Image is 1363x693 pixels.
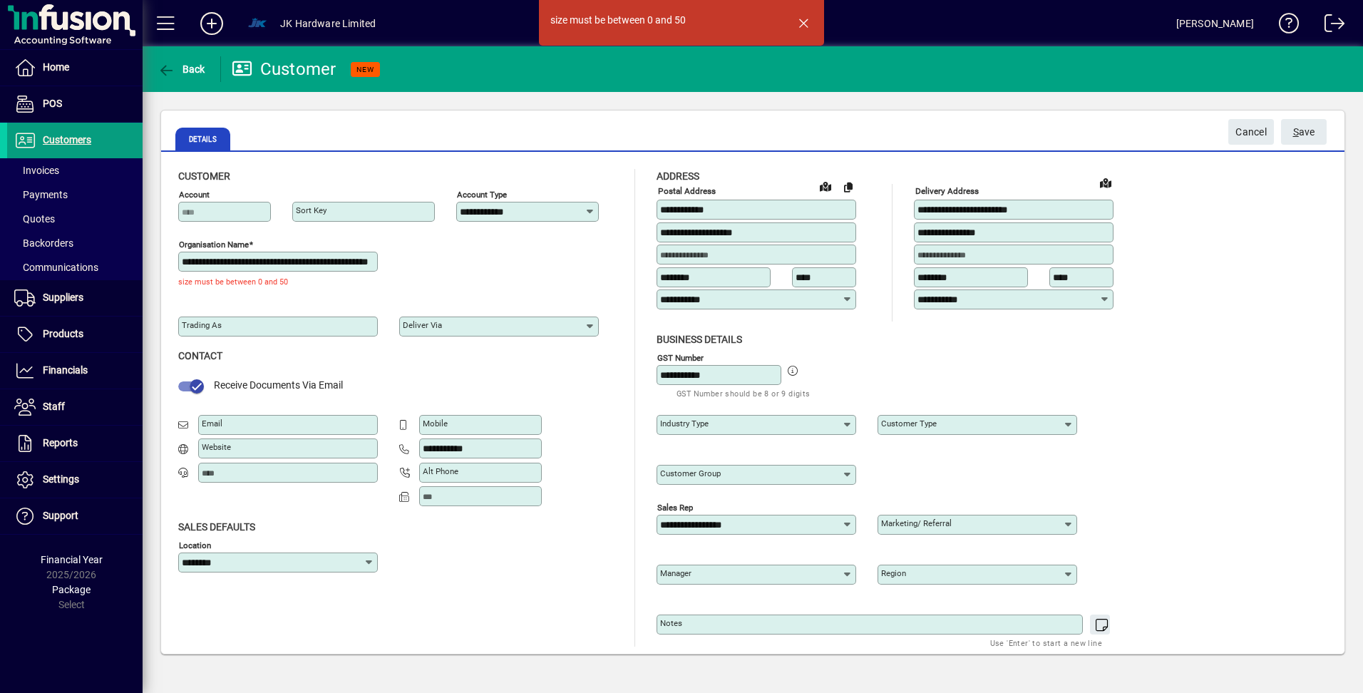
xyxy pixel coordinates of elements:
[7,255,143,279] a: Communications
[881,419,937,428] mat-label: Customer type
[1235,120,1267,144] span: Cancel
[143,56,221,82] app-page-header-button: Back
[423,466,458,476] mat-label: Alt Phone
[43,437,78,448] span: Reports
[202,442,231,452] mat-label: Website
[14,237,73,249] span: Backorders
[7,353,143,389] a: Financials
[296,205,326,215] mat-label: Sort key
[7,183,143,207] a: Payments
[235,11,280,36] button: Profile
[43,98,62,109] span: POS
[837,175,860,198] button: Copy to Delivery address
[41,554,103,565] span: Financial Year
[52,584,91,595] span: Package
[881,518,952,528] mat-label: Marketing/ Referral
[814,175,837,197] a: View on map
[7,280,143,316] a: Suppliers
[179,540,211,550] mat-label: Location
[178,170,230,182] span: Customer
[43,401,65,412] span: Staff
[178,350,222,361] span: Contact
[182,320,222,330] mat-label: Trading as
[7,462,143,498] a: Settings
[657,170,699,182] span: Address
[356,65,374,74] span: NEW
[657,352,704,362] mat-label: GST Number
[423,419,448,428] mat-label: Mobile
[677,385,811,401] mat-hint: GST Number should be 8 or 9 digits
[14,213,55,225] span: Quotes
[787,366,800,376] i: GST Number formatted as per standards. Check if this is correct
[43,134,91,145] span: Customers
[202,419,222,428] mat-label: Email
[43,473,79,485] span: Settings
[214,379,343,391] span: Receive Documents Via Email
[175,128,230,150] span: Details
[43,328,83,339] span: Products
[43,364,88,376] span: Financials
[1228,119,1274,145] button: Cancel
[43,292,83,303] span: Suppliers
[990,635,1102,651] mat-hint: Use 'Enter' to start a new line
[1314,3,1345,49] a: Logout
[189,11,235,36] button: Add
[280,12,376,35] div: JK Hardware Limited
[7,498,143,534] a: Support
[660,468,721,478] mat-label: Customer group
[1094,171,1117,194] a: View on map
[14,189,68,200] span: Payments
[1268,3,1300,49] a: Knowledge Base
[158,63,205,75] span: Back
[1293,120,1315,144] span: ave
[7,158,143,183] a: Invoices
[881,568,906,578] mat-label: Region
[660,419,709,428] mat-label: Industry type
[657,334,742,345] span: Business details
[232,58,336,81] div: Customer
[7,389,143,425] a: Staff
[179,190,210,200] mat-label: Account
[7,231,143,255] a: Backorders
[179,240,249,250] mat-label: Organisation name
[1293,126,1299,138] span: S
[403,320,442,330] mat-label: Deliver via
[457,190,507,200] mat-label: Account Type
[7,317,143,352] a: Products
[7,50,143,86] a: Home
[660,568,691,578] mat-label: Manager
[1281,119,1327,145] button: Save
[178,521,255,533] span: Sales defaults
[154,56,209,82] button: Back
[7,207,143,231] a: Quotes
[14,262,98,273] span: Communications
[657,502,693,512] mat-label: Sales rep
[43,510,78,521] span: Support
[43,61,69,73] span: Home
[1176,12,1254,35] div: [PERSON_NAME]
[14,165,59,176] span: Invoices
[7,86,143,122] a: POS
[660,618,682,628] mat-label: Notes
[7,426,143,461] a: Reports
